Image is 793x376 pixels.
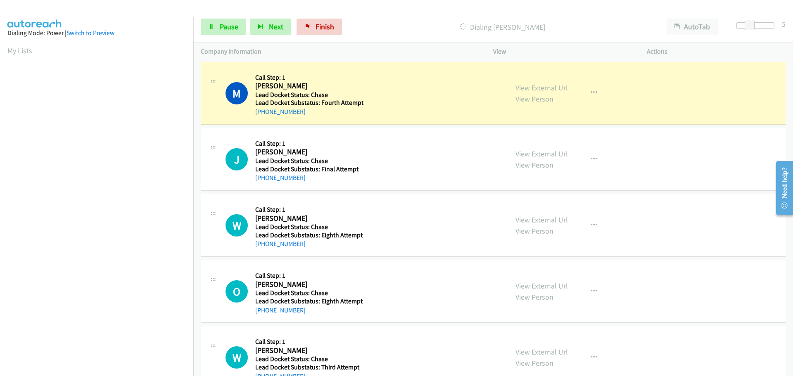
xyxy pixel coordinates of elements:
h2: [PERSON_NAME] [255,147,361,157]
a: Finish [297,19,342,35]
button: Next [250,19,291,35]
iframe: Resource Center [769,155,793,221]
h5: Lead Docket Substatus: Final Attempt [255,165,361,173]
h5: Call Step: 1 [255,338,361,346]
a: View Person [515,94,553,104]
h5: Lead Docket Substatus: Eighth Attempt [255,231,363,239]
a: View External Url [515,149,568,158]
p: Dialing [PERSON_NAME] [353,21,652,33]
h5: Call Step: 1 [255,206,363,214]
h2: [PERSON_NAME] [255,280,361,289]
div: The call is yet to be attempted [226,214,248,236]
p: Actions [647,47,786,57]
div: 5 [782,19,786,30]
a: View External Url [515,83,568,92]
a: View Person [515,358,553,368]
a: View Person [515,292,553,302]
h1: J [226,148,248,170]
a: View Person [515,160,553,170]
a: Pause [201,19,246,35]
h5: Call Step: 1 [255,140,361,148]
span: Next [269,22,283,31]
p: View [493,47,632,57]
a: [PHONE_NUMBER] [255,306,306,314]
div: The call is yet to be attempted [226,280,248,303]
h5: Call Step: 1 [255,73,363,82]
a: Switch to Preview [66,29,114,37]
h5: Lead Docket Substatus: Fourth Attempt [255,99,363,107]
h5: Lead Docket Status: Chase [255,91,363,99]
h5: Call Step: 1 [255,272,363,280]
a: [PHONE_NUMBER] [255,108,306,116]
h5: Lead Docket Substatus: Eighth Attempt [255,297,363,305]
a: View External Url [515,281,568,291]
h1: O [226,280,248,303]
h2: [PERSON_NAME] [255,346,361,355]
h5: Lead Docket Status: Chase [255,289,363,297]
h1: W [226,214,248,236]
button: AutoTab [667,19,718,35]
a: View Person [515,226,553,236]
a: My Lists [7,46,32,55]
h5: Lead Docket Substatus: Third Attempt [255,363,361,371]
h2: [PERSON_NAME] [255,214,361,223]
h5: Lead Docket Status: Chase [255,355,361,363]
a: [PHONE_NUMBER] [255,174,306,182]
div: The call is yet to be attempted [226,346,248,369]
h5: Lead Docket Status: Chase [255,157,361,165]
span: Pause [220,22,238,31]
h1: M [226,82,248,104]
h1: W [226,346,248,369]
h2: [PERSON_NAME] [255,81,361,91]
div: The call is yet to be attempted [226,148,248,170]
a: View External Url [515,347,568,357]
h5: Lead Docket Status: Chase [255,223,363,231]
span: Finish [316,22,334,31]
a: [PHONE_NUMBER] [255,240,306,248]
p: Company Information [201,47,478,57]
a: View External Url [515,215,568,225]
div: Dialing Mode: Power | [7,28,186,38]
